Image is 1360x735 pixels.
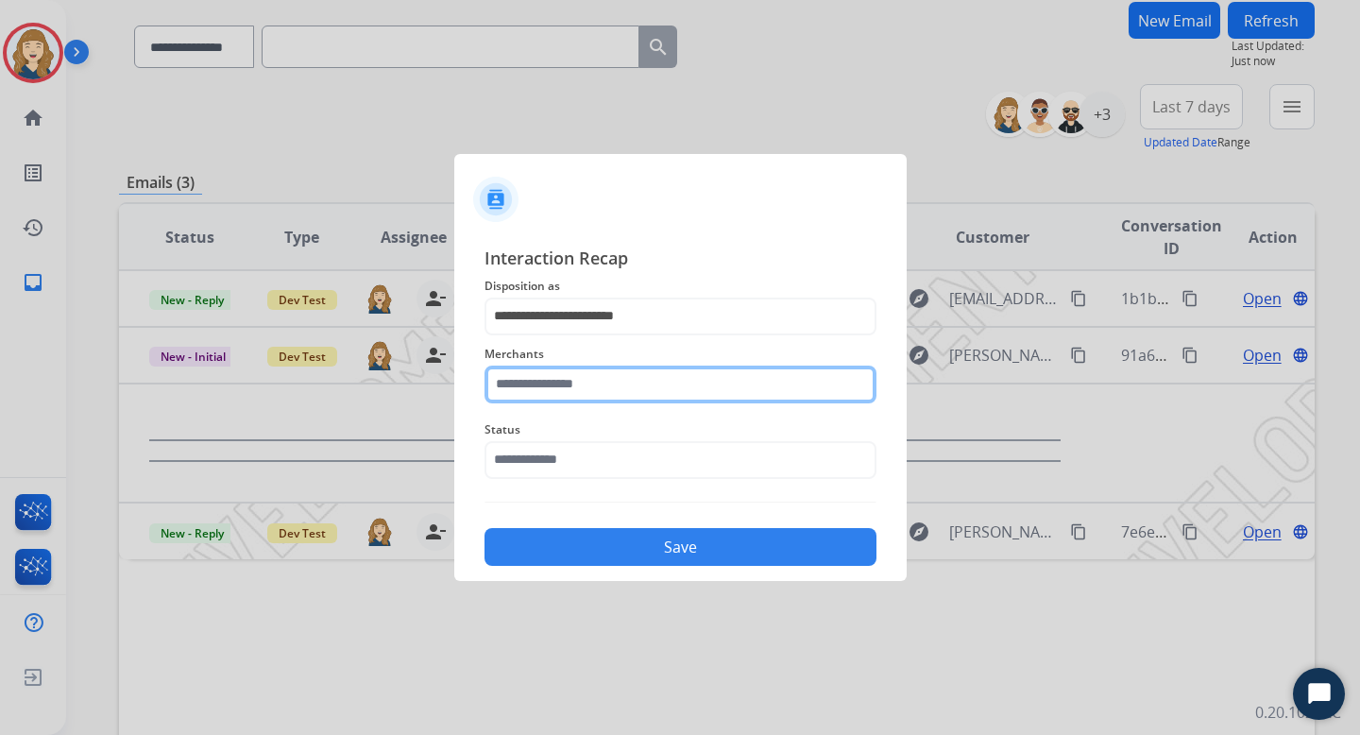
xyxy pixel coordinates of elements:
[484,275,876,298] span: Disposition as
[473,177,518,222] img: contactIcon
[1255,701,1341,724] p: 0.20.1027RC
[1293,668,1345,720] button: Start Chat
[1306,681,1333,708] svg: Open Chat
[484,419,876,441] span: Status
[484,343,876,366] span: Merchants
[484,502,876,503] img: contact-recap-line.svg
[484,528,876,566] button: Save
[484,245,876,275] span: Interaction Recap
